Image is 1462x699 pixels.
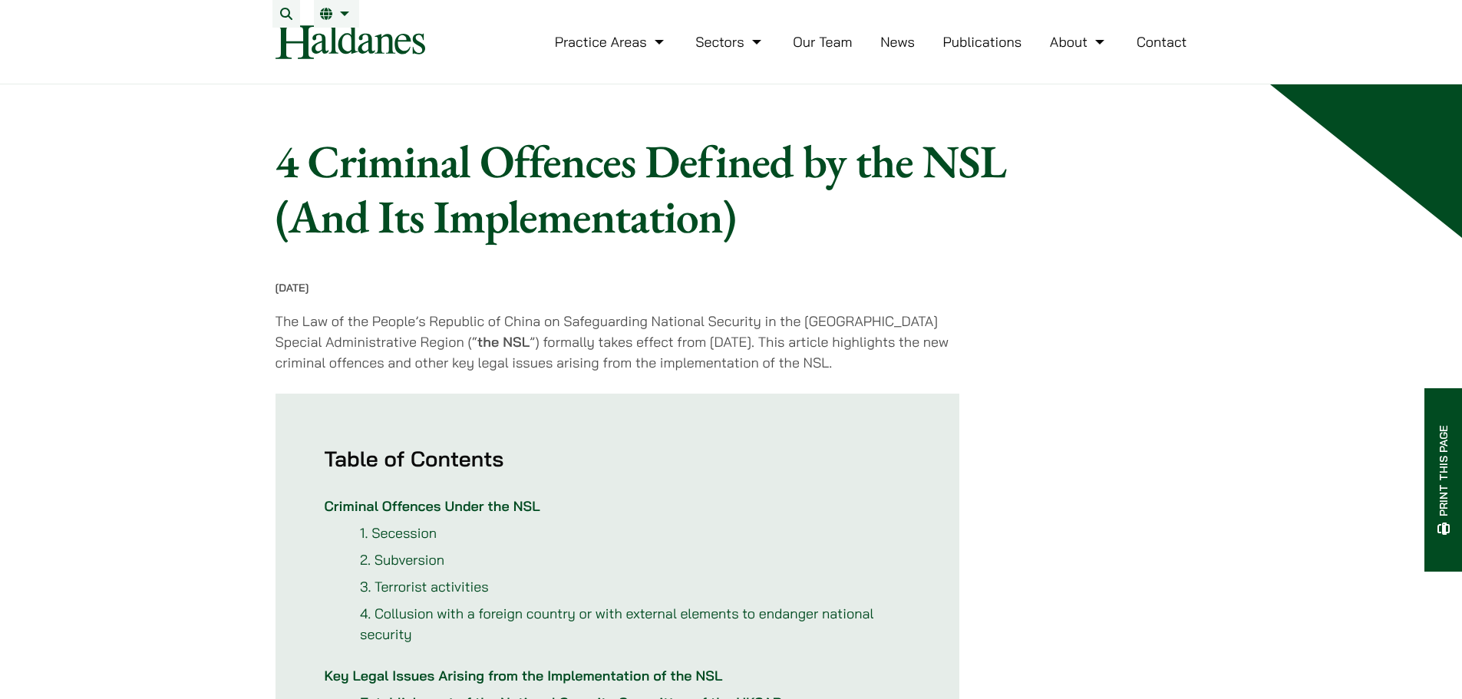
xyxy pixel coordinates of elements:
[325,667,723,684] a: Key Legal Issues Arising from the Implementation of the NSL
[360,523,909,543] p: 1. Secession
[360,603,909,645] p: 4. Collusion with a foreign country or with external elements to endanger national security
[1137,33,1187,51] a: Contact
[943,33,1022,51] a: Publications
[276,281,309,295] time: [DATE]
[555,33,668,51] a: Practice Areas
[276,311,959,373] p: The Law of the People’s Republic of China on Safeguarding National Security in the [GEOGRAPHIC_DA...
[793,33,852,51] a: Our Team
[1050,33,1108,51] a: About
[360,549,909,570] p: 2. Subversion
[276,134,1072,244] h1: 4 Criminal Offences Defined by the NSL (And Its Implementation)
[325,445,504,472] mark: Table of Contents
[880,33,915,51] a: News
[477,333,530,351] strong: the NSL
[320,8,353,20] a: EN
[695,33,764,51] a: Sectors
[325,497,540,515] a: Criminal Offences Under the NSL
[276,25,425,59] img: Logo of Haldanes
[360,576,909,597] p: 3. Terrorist activities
